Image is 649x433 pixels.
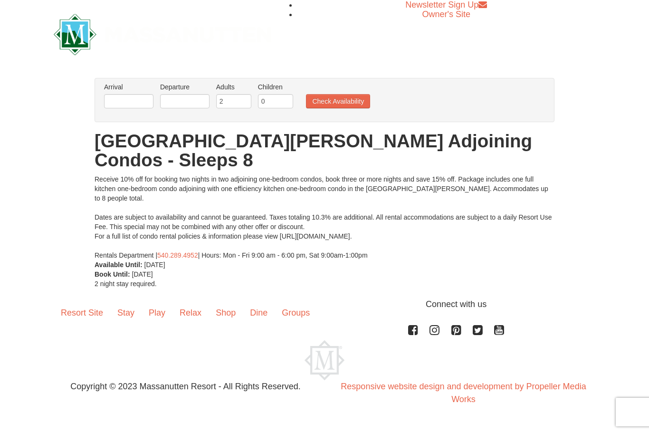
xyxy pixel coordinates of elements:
a: Play [142,298,172,327]
label: Adults [216,82,251,92]
a: Responsive website design and development by Propeller Media Works [341,382,586,404]
a: Stay [110,298,142,327]
a: Massanutten Resort [54,22,271,44]
a: Relax [172,298,209,327]
img: Massanutten Resort Logo [54,14,271,55]
div: Receive 10% off for booking two nights in two adjoining one-bedroom condos, book three or more ni... [95,174,554,260]
img: Massanutten Resort Logo [305,340,344,380]
a: Dine [243,298,275,327]
label: Arrival [104,82,153,92]
span: [DATE] [144,261,165,269]
h1: [GEOGRAPHIC_DATA][PERSON_NAME] Adjoining Condos - Sleeps 8 [95,132,554,170]
strong: Available Until: [95,261,143,269]
a: Groups [275,298,317,327]
a: Resort Site [54,298,110,327]
label: Departure [160,82,210,92]
a: Shop [209,298,243,327]
p: Copyright © 2023 Massanutten Resort - All Rights Reserved. [47,380,324,393]
p: Connect with us [54,298,595,311]
strong: Book Until: [95,270,130,278]
span: [DATE] [132,270,153,278]
span: 2 night stay required. [95,280,157,288]
a: Owner's Site [422,10,470,19]
label: Children [258,82,293,92]
a: 540.289.4952 [157,251,198,259]
button: Check Availability [306,94,370,108]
